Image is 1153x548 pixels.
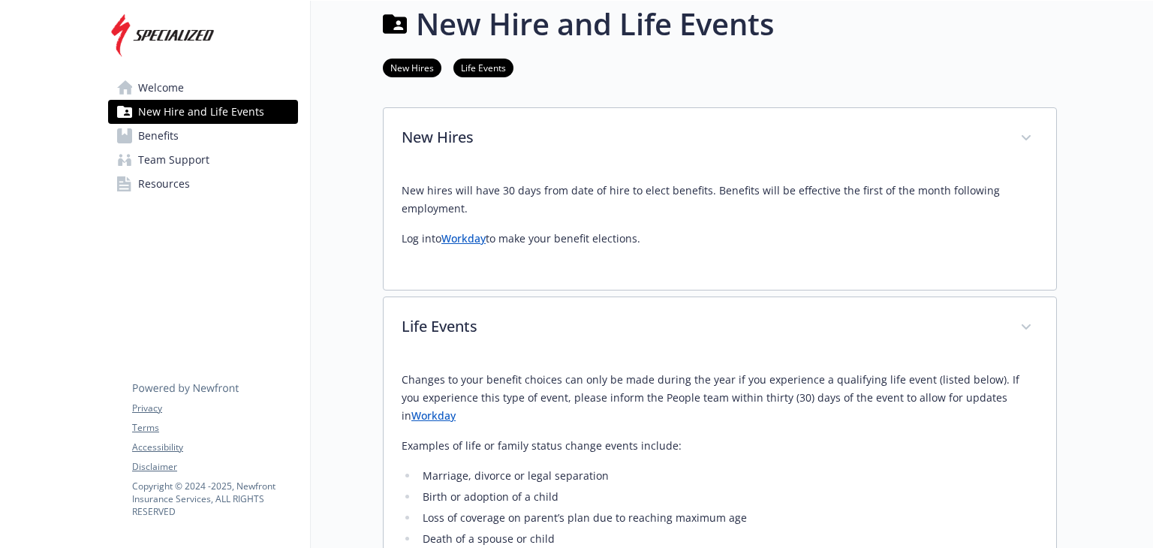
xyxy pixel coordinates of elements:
div: New Hires [384,170,1056,290]
p: Life Events [402,315,1002,338]
p: New hires will have 30 days from date of hire to elect benefits. Benefits will be effective the f... [402,182,1038,218]
span: New Hire and Life Events [138,100,264,124]
a: Workday [411,408,456,423]
li: Death of a spouse or child [418,530,1038,548]
div: New Hires [384,108,1056,170]
span: Resources [138,172,190,196]
a: Benefits [108,124,298,148]
h1: New Hire and Life Events [416,2,774,47]
li: Marriage, divorce or legal separation [418,467,1038,485]
a: Accessibility [132,441,297,454]
span: Welcome [138,76,184,100]
div: Life Events [384,297,1056,359]
a: Team Support [108,148,298,172]
a: Workday [441,231,486,245]
span: Benefits [138,124,179,148]
p: New Hires [402,126,1002,149]
p: Changes to your benefit choices can only be made during the year if you experience a qualifying l... [402,371,1038,425]
span: Team Support [138,148,209,172]
a: Privacy [132,402,297,415]
a: Life Events [453,60,513,74]
a: New Hires [383,60,441,74]
a: Terms [132,421,297,435]
li: Loss of coverage on parent’s plan due to reaching maximum age [418,509,1038,527]
p: Copyright © 2024 - 2025 , Newfront Insurance Services, ALL RIGHTS RESERVED [132,480,297,518]
p: Examples of life or family status change events include: [402,437,1038,455]
a: Welcome [108,76,298,100]
a: Disclaimer [132,460,297,474]
li: Birth or adoption of a child [418,488,1038,506]
a: Resources [108,172,298,196]
a: New Hire and Life Events [108,100,298,124]
p: Log into to make your benefit elections. [402,230,1038,248]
